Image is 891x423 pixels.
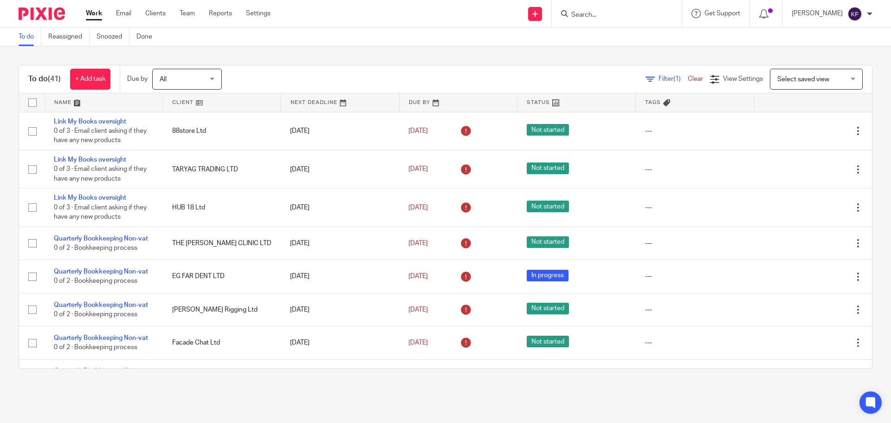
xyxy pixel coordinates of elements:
[408,273,428,280] span: [DATE]
[54,156,126,163] a: Link My Books oversight
[281,260,399,293] td: [DATE]
[163,326,281,359] td: Facade Chat Ltd
[86,9,102,18] a: Work
[408,306,428,313] span: [DATE]
[48,75,61,83] span: (41)
[163,189,281,227] td: HUB 18 Ltd
[570,11,654,20] input: Search
[54,118,126,125] a: Link My Books oversight
[54,195,126,201] a: Link My Books oversight
[54,335,148,341] a: Quarterly Bookkeeping Non-vat
[408,128,428,134] span: [DATE]
[408,339,428,346] span: [DATE]
[723,76,763,82] span: View Settings
[704,10,740,17] span: Get Support
[847,7,862,21] img: svg%3E
[645,305,745,314] div: ---
[54,204,147,221] span: 0 of 3 · Email client asking if they have any new products
[54,166,147,182] span: 0 of 3 · Email client asking if they have any new products
[163,293,281,326] td: [PERSON_NAME] Rigging Ltd
[54,345,137,351] span: 0 of 2 · Bookkeeping process
[408,240,428,247] span: [DATE]
[19,28,41,46] a: To do
[527,303,569,314] span: Not started
[127,74,148,84] p: Due by
[54,368,148,374] a: Quarterly Bookkeeping Non-vat
[163,359,281,392] td: WHITEBERRY SALES LTD
[792,9,843,18] p: [PERSON_NAME]
[180,9,195,18] a: Team
[54,128,147,144] span: 0 of 3 · Email client asking if they have any new products
[659,76,688,82] span: Filter
[645,272,745,281] div: ---
[163,150,281,188] td: TARYAG TRADING LTD
[54,302,148,308] a: Quarterly Bookkeeping Non-vat
[673,76,681,82] span: (1)
[163,227,281,260] td: THE [PERSON_NAME] CLINIC LTD
[527,124,569,136] span: Not started
[54,235,148,242] a: Quarterly Bookkeeping Non-vat
[688,76,703,82] a: Clear
[160,76,167,83] span: All
[408,166,428,173] span: [DATE]
[209,9,232,18] a: Reports
[54,245,137,251] span: 0 of 2 · Bookkeeping process
[54,311,137,318] span: 0 of 2 · Bookkeeping process
[527,336,569,347] span: Not started
[645,203,745,212] div: ---
[281,359,399,392] td: [DATE]
[54,268,148,275] a: Quarterly Bookkeeping Non-vat
[281,189,399,227] td: [DATE]
[645,338,745,347] div: ---
[116,9,131,18] a: Email
[645,100,661,105] span: Tags
[54,278,137,285] span: 0 of 2 · Bookkeeping process
[645,126,745,136] div: ---
[48,28,90,46] a: Reassigned
[281,227,399,260] td: [DATE]
[645,239,745,248] div: ---
[281,112,399,150] td: [DATE]
[281,150,399,188] td: [DATE]
[70,69,110,90] a: + Add task
[136,28,159,46] a: Done
[645,165,745,174] div: ---
[19,7,65,20] img: Pixie
[527,163,569,174] span: Not started
[281,293,399,326] td: [DATE]
[163,112,281,150] td: 88store Ltd
[163,260,281,293] td: EG FAR DENT LTD
[527,270,568,281] span: In progress
[145,9,166,18] a: Clients
[246,9,271,18] a: Settings
[777,76,829,83] span: Select saved view
[408,204,428,211] span: [DATE]
[281,326,399,359] td: [DATE]
[28,74,61,84] h1: To do
[97,28,129,46] a: Snoozed
[527,236,569,248] span: Not started
[527,201,569,212] span: Not started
